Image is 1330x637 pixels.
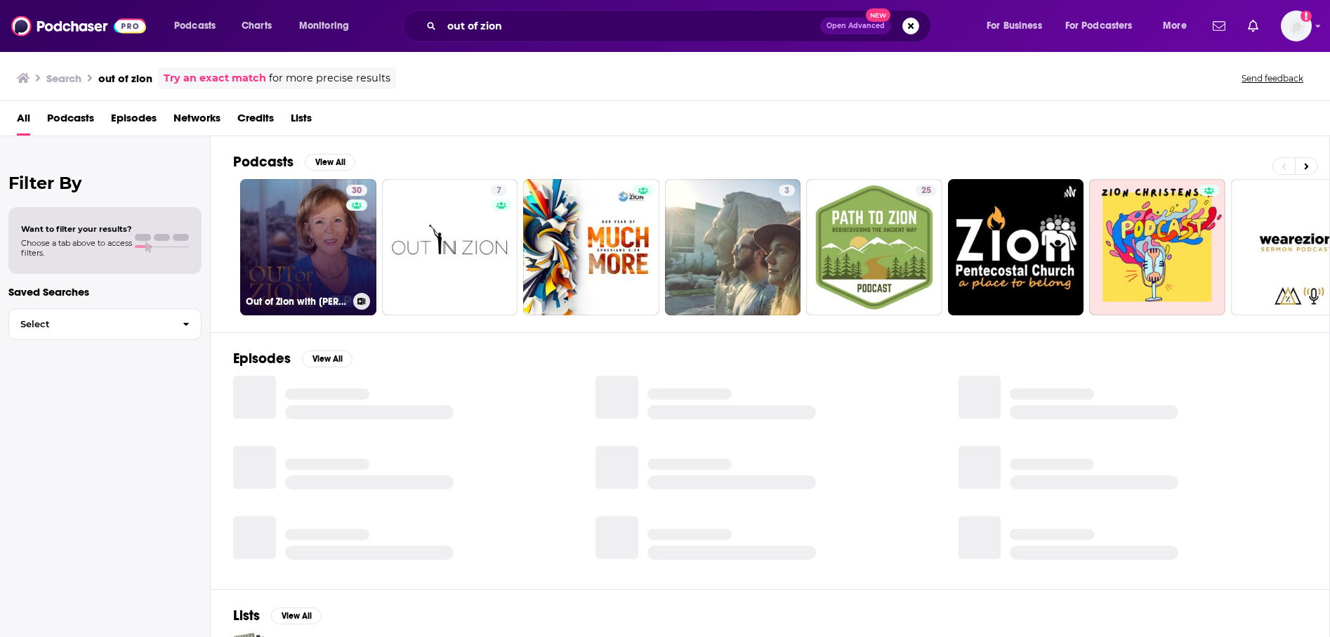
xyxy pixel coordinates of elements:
h2: Episodes [233,350,291,367]
button: View All [302,350,353,367]
img: Podchaser - Follow, Share and Rate Podcasts [11,13,146,39]
button: open menu [164,15,234,37]
h3: Search [46,72,81,85]
a: Try an exact match [164,70,266,86]
a: 3 [779,185,795,196]
span: For Podcasters [1065,16,1133,36]
span: For Business [987,16,1042,36]
img: tab_keywords_by_traffic_grey.svg [140,81,151,93]
span: Select [9,320,171,329]
img: User Profile [1281,11,1312,41]
a: PodcastsView All [233,153,355,171]
a: EpisodesView All [233,350,353,367]
h3: out of zion [98,72,152,85]
input: Search podcasts, credits, & more... [442,15,820,37]
h2: Filter By [8,173,202,193]
h3: Out of Zion with [PERSON_NAME] [246,296,348,308]
span: Logged in as KellyG [1281,11,1312,41]
a: 3 [665,179,801,315]
a: 7 [491,185,507,196]
div: Search podcasts, credits, & more... [416,10,944,42]
img: logo_orange.svg [22,22,34,34]
a: Show notifications dropdown [1242,14,1264,38]
button: Send feedback [1237,72,1308,84]
a: ListsView All [233,607,322,624]
div: Keywords by Traffic [155,83,237,92]
button: open menu [977,15,1060,37]
p: Saved Searches [8,285,202,298]
span: Charts [242,16,272,36]
a: Credits [237,107,274,136]
button: View All [305,154,355,171]
a: Podcasts [47,107,94,136]
div: v 4.0.25 [39,22,69,34]
span: 7 [496,184,501,198]
a: 30Out of Zion with [PERSON_NAME] [240,179,376,315]
a: Show notifications dropdown [1207,14,1231,38]
span: Open Advanced [827,22,885,29]
a: 25 [916,185,937,196]
h2: Lists [233,607,260,624]
span: Monitoring [299,16,349,36]
span: 25 [921,184,931,198]
button: open menu [1056,15,1153,37]
span: Choose a tab above to access filters. [21,238,132,258]
button: View All [271,608,322,624]
button: open menu [1153,15,1204,37]
span: 3 [784,184,789,198]
img: tab_domain_overview_orange.svg [38,81,49,93]
button: Select [8,308,202,340]
div: Domain Overview [53,83,126,92]
a: Networks [173,107,220,136]
button: open menu [289,15,367,37]
a: 7 [382,179,518,315]
span: 30 [352,184,362,198]
div: Domain: [DOMAIN_NAME] [37,37,154,48]
button: Open AdvancedNew [820,18,891,34]
span: Want to filter your results? [21,224,132,234]
h2: Podcasts [233,153,294,171]
span: New [866,8,891,22]
button: Show profile menu [1281,11,1312,41]
span: Podcasts [174,16,216,36]
span: More [1163,16,1187,36]
a: 30 [346,185,367,196]
a: Lists [291,107,312,136]
span: for more precise results [269,70,390,86]
img: website_grey.svg [22,37,34,48]
a: 25 [806,179,942,315]
a: Charts [232,15,280,37]
a: Episodes [111,107,157,136]
svg: Add a profile image [1301,11,1312,22]
a: All [17,107,30,136]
